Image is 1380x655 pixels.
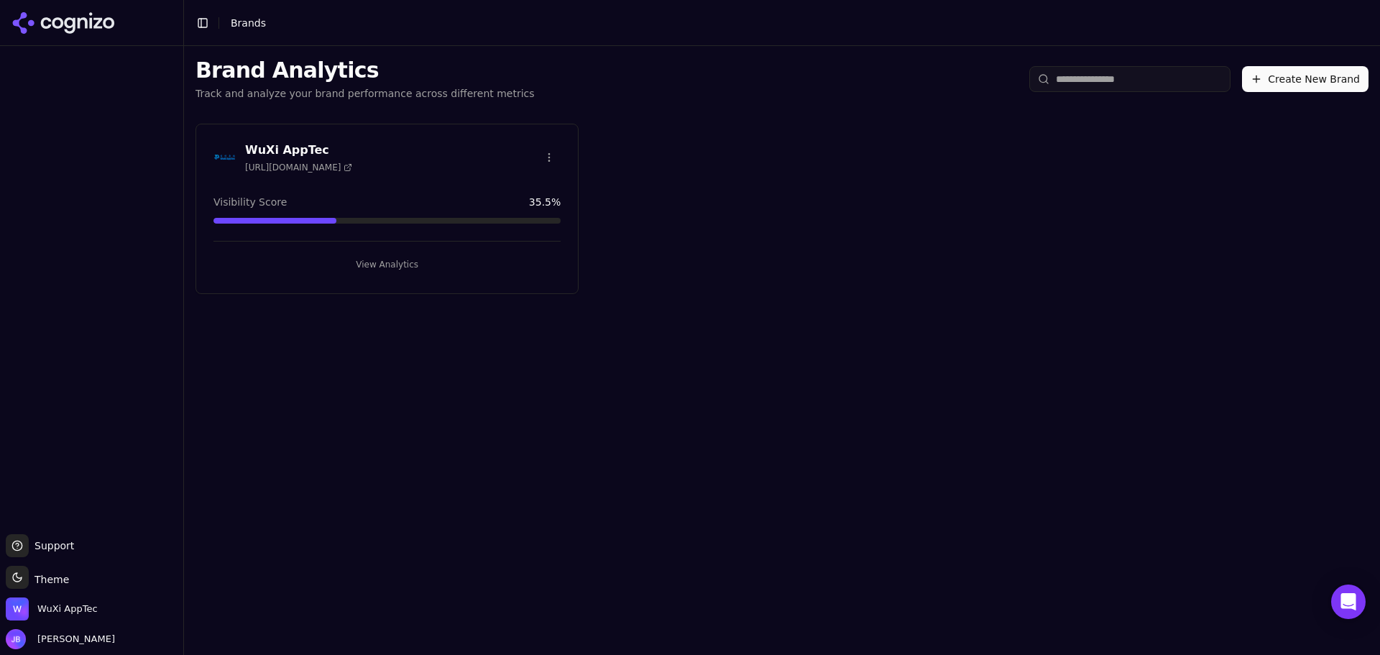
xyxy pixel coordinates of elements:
[29,539,74,553] span: Support
[6,597,29,620] img: WuXi AppTec
[213,195,287,209] span: Visibility Score
[213,146,236,169] img: WuXi AppTec
[195,58,535,83] h1: Brand Analytics
[213,253,561,276] button: View Analytics
[1331,585,1366,619] div: Open Intercom Messenger
[231,17,266,29] span: Brands
[29,574,69,585] span: Theme
[37,603,98,615] span: WuXi AppTec
[195,86,535,101] p: Track and analyze your brand performance across different metrics
[231,16,266,30] nav: breadcrumb
[245,162,352,173] span: [URL][DOMAIN_NAME]
[6,597,98,620] button: Open organization switcher
[245,142,352,159] h3: WuXi AppTec
[529,195,561,209] span: 35.5 %
[32,633,115,646] span: [PERSON_NAME]
[6,629,115,649] button: Open user button
[6,629,26,649] img: Josef Bookert
[1242,66,1368,92] button: Create New Brand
